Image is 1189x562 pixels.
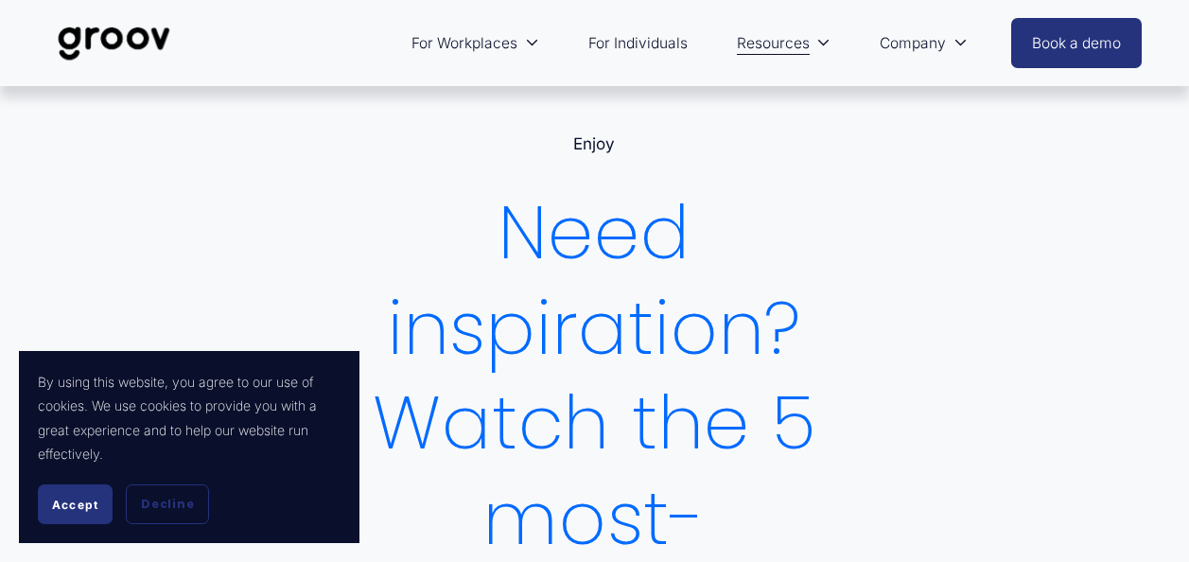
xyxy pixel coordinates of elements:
a: Book a demo [1011,18,1142,68]
span: For Workplaces [411,30,517,57]
a: folder dropdown [727,21,841,66]
img: Groov | Workplace Science Platform | Unlock Performance | Drive Results [47,12,181,75]
p: By using this website, you agree to our use of cookies. We use cookies to provide you with a grea... [38,370,341,465]
span: Resources [737,30,810,57]
span: Decline [141,496,194,513]
a: For Individuals [579,21,697,66]
a: Enjoy [573,134,615,153]
a: folder dropdown [402,21,549,66]
section: Cookie banner [19,351,359,543]
span: Company [880,30,946,57]
button: Decline [126,484,209,524]
span: Accept [52,498,98,512]
button: Accept [38,484,113,524]
a: folder dropdown [870,21,977,66]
